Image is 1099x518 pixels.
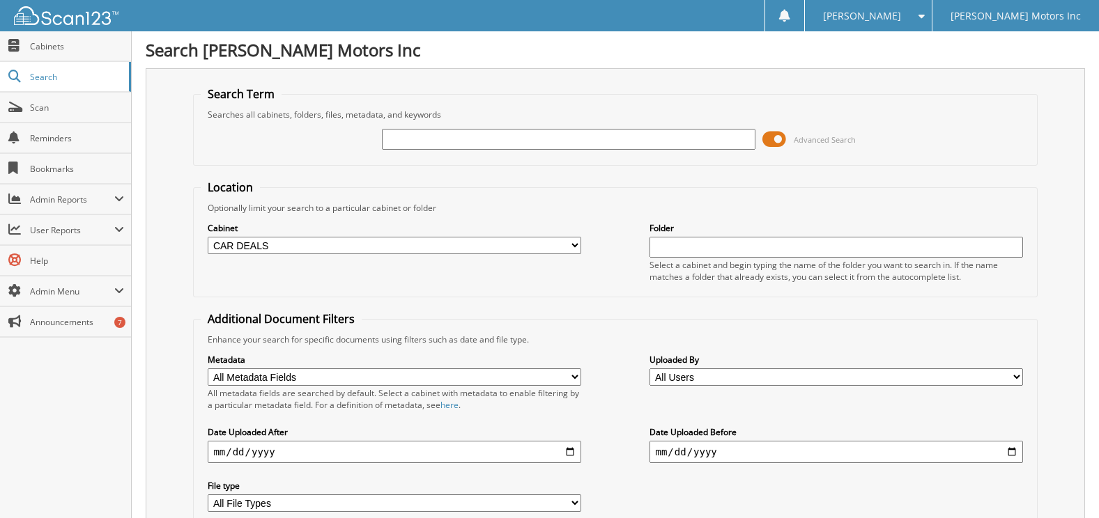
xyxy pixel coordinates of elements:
[823,12,901,20] span: [PERSON_NAME]
[951,12,1081,20] span: [PERSON_NAME] Motors Inc
[14,6,118,25] img: scan123-logo-white.svg
[208,354,581,366] label: Metadata
[30,163,124,175] span: Bookmarks
[30,285,114,297] span: Admin Menu
[208,387,581,411] div: All metadata fields are searched by default. Select a cabinet with metadata to enable filtering b...
[650,426,1022,438] label: Date Uploaded Before
[30,255,124,267] span: Help
[1029,451,1099,518] iframe: Chat Widget
[30,71,122,83] span: Search
[114,317,125,328] div: 7
[30,40,124,52] span: Cabinets
[30,316,124,328] span: Announcements
[146,38,1085,61] h1: Search [PERSON_NAME] Motors Inc
[201,333,1029,345] div: Enhance your search for specific documents using filters such as date and file type.
[201,86,282,102] legend: Search Term
[30,224,114,236] span: User Reports
[650,259,1022,283] div: Select a cabinet and begin typing the name of the folder you want to search in. If the name match...
[208,426,581,438] label: Date Uploaded After
[650,354,1022,366] label: Uploaded By
[201,180,260,195] legend: Location
[208,480,581,492] label: File type
[30,132,124,144] span: Reminders
[794,134,856,145] span: Advanced Search
[650,441,1022,463] input: end
[30,102,124,113] span: Scan
[201,311,362,327] legend: Additional Document Filters
[201,202,1029,214] div: Optionally limit your search to a particular cabinet or folder
[440,399,459,411] a: here
[208,222,581,234] label: Cabinet
[650,222,1022,234] label: Folder
[201,109,1029,120] div: Searches all cabinets, folders, files, metadata, and keywords
[30,194,114,205] span: Admin Reports
[208,441,581,463] input: start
